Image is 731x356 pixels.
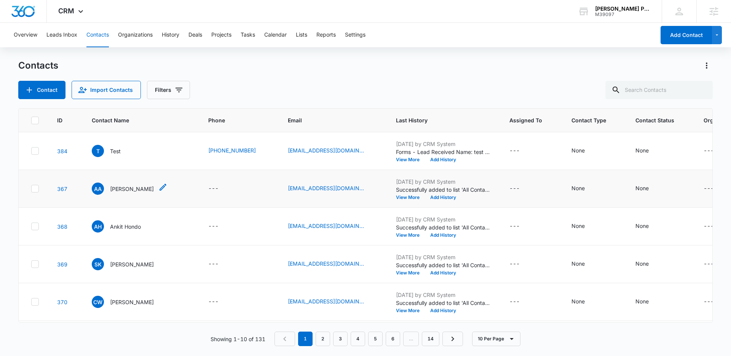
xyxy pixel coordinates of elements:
p: Showing 1-10 of 131 [211,335,265,343]
button: View More [396,308,425,313]
div: Contact Type - None - Select to Edit Field [571,297,599,306]
a: Page 14 [422,332,439,346]
button: Add Contact [661,26,712,44]
button: Add Contact [18,81,65,99]
div: Contact Type - None - Select to Edit Field [571,222,599,231]
div: Organization - - Select to Edit Field [704,184,728,193]
div: Assigned To - - Select to Edit Field [509,222,533,231]
nav: Pagination [275,332,463,346]
div: Contact Status - None - Select to Edit Field [635,184,662,193]
span: Assigned To [509,116,542,124]
div: Email - chrisxj2016@gmail.com - Select to Edit Field [288,297,378,306]
button: Add History [425,308,461,313]
button: History [162,23,179,47]
span: ID [57,116,62,124]
span: CRM [58,7,74,15]
div: Email - 1510hondo@gmail.com - Select to Edit Field [288,222,378,231]
a: [PHONE_NUMBER] [208,146,256,154]
div: Phone - - Select to Edit Field [208,297,232,306]
div: Phone - 3334445555 - Select to Edit Field [208,146,270,156]
div: Contact Name - Test - Select to Edit Field [92,145,134,157]
a: Page 5 [368,332,383,346]
div: Contact Name - Ashraf Ali - Select to Edit Field [92,183,168,195]
a: Navigate to contact details page for Ashraf Ali [57,186,67,192]
div: Phone - - Select to Edit Field [208,184,232,193]
p: Test [110,147,121,155]
div: --- [509,260,520,269]
p: Ankit Hondo [110,223,141,231]
div: --- [704,297,714,306]
div: None [635,222,649,230]
button: Reports [316,23,336,47]
span: AA [92,183,104,195]
div: account name [595,6,651,12]
a: Page 4 [351,332,365,346]
div: None [571,146,585,154]
div: None [635,260,649,268]
span: Contact Name [92,116,179,124]
div: --- [704,260,714,269]
button: Filters [147,81,190,99]
a: [EMAIL_ADDRESS][DOMAIN_NAME] [288,297,364,305]
a: Navigate to contact details page for Ankit Hondo [57,223,67,230]
div: Assigned To - - Select to Edit Field [509,184,533,193]
a: [EMAIL_ADDRESS][DOMAIN_NAME] [288,260,364,268]
p: Successfully added to list 'All Contacts'. [396,261,491,269]
div: Organization - - Select to Edit Field [704,260,728,269]
p: [PERSON_NAME] [110,298,154,306]
a: Page 6 [386,332,400,346]
span: Contact Type [571,116,606,124]
div: None [571,184,585,192]
div: Assigned To - - Select to Edit Field [509,146,533,156]
div: --- [208,297,219,306]
div: --- [509,146,520,156]
a: Next Page [442,332,463,346]
span: Contact Status [635,116,674,124]
div: Assigned To - - Select to Edit Field [509,260,533,269]
p: [PERSON_NAME] [110,185,154,193]
span: Last History [396,116,480,124]
div: --- [509,222,520,231]
p: [DATE] by CRM System [396,253,491,261]
button: Overview [14,23,37,47]
div: --- [509,184,520,193]
div: --- [208,260,219,269]
p: [DATE] by CRM System [396,215,491,223]
div: Assigned To - - Select to Edit Field [509,297,533,306]
p: Successfully added to list 'All Contacts'. [396,186,491,194]
button: 10 Per Page [472,332,520,346]
button: View More [396,157,425,162]
div: None [635,184,649,192]
button: Add History [425,195,461,200]
div: Organization - - Select to Edit Field [704,297,728,306]
a: Navigate to contact details page for Shamshuddin Kalwani [57,261,67,268]
button: Add History [425,157,461,162]
div: None [635,297,649,305]
p: [DATE] by CRM System [396,178,491,186]
a: [EMAIL_ADDRESS][DOMAIN_NAME] [288,146,364,154]
em: 1 [298,332,313,346]
span: SK [92,258,104,270]
button: View More [396,195,425,200]
div: --- [704,184,714,193]
div: None [571,222,585,230]
div: --- [509,297,520,306]
button: Lists [296,23,307,47]
a: Page 3 [333,332,348,346]
p: [DATE] by CRM System [396,291,491,299]
a: Page 2 [316,332,330,346]
button: Leads Inbox [46,23,77,47]
div: Contact Type - None - Select to Edit Field [571,260,599,269]
div: Organization - - Select to Edit Field [704,222,728,231]
div: Contact Status - None - Select to Edit Field [635,222,662,231]
div: Contact Name - Ankit Hondo - Select to Edit Field [92,220,155,233]
button: Actions [701,59,713,72]
div: Contact Type - None - Select to Edit Field [571,184,599,193]
button: Import Contacts [72,81,141,99]
div: Contact Status - None - Select to Edit Field [635,146,662,156]
div: None [571,297,585,305]
div: Phone - - Select to Edit Field [208,260,232,269]
a: [EMAIL_ADDRESS][DOMAIN_NAME] [288,222,364,230]
button: Deals [188,23,202,47]
button: Add History [425,233,461,237]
